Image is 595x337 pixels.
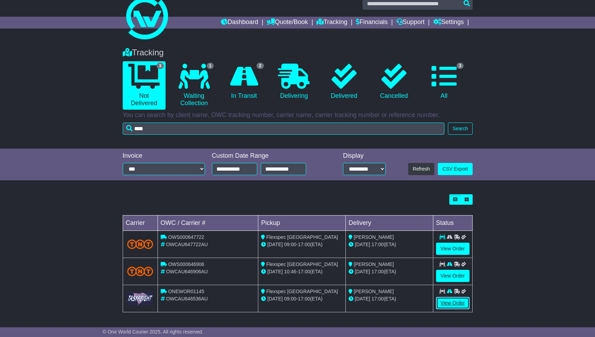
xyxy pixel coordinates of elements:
[261,268,343,275] div: - (ETA)
[343,152,386,160] div: Display
[284,242,296,247] span: 09:00
[372,242,384,247] span: 17:00
[166,296,208,301] span: OWCAU646536AU
[157,63,164,69] span: 3
[354,234,394,240] span: [PERSON_NAME]
[258,215,346,231] td: Pickup
[267,242,283,247] span: [DATE]
[173,61,215,110] a: 1 Waiting Collection
[433,17,464,29] a: Settings
[222,61,265,102] a: 2 In Transit
[349,241,430,248] div: (ETA)
[273,61,315,102] a: Delivering
[267,296,283,301] span: [DATE]
[436,297,470,309] a: View Order
[349,268,430,275] div: (ETA)
[166,242,208,247] span: OWCAU647722AU
[284,269,296,274] span: 10:46
[11,11,17,17] img: logo_orange.svg
[20,11,34,17] div: v 4.0.25
[436,270,470,282] a: View Order
[70,44,76,49] img: tab_keywords_by_traffic_grey.svg
[349,295,430,303] div: (ETA)
[123,152,205,160] div: Invoice
[322,61,365,102] a: Delivered
[212,152,324,160] div: Custom Date Range
[298,242,310,247] span: 17:00
[127,292,153,305] img: GetCarrierServiceLogo
[433,215,472,231] td: Status
[355,242,370,247] span: [DATE]
[127,267,153,276] img: TNT_Domestic.png
[119,48,476,58] div: Tracking
[372,269,384,274] span: 17:00
[372,296,384,301] span: 17:00
[103,329,204,335] span: © One World Courier 2025. All rights reserved.
[166,269,208,274] span: OWCAU646906AU
[284,296,296,301] span: 09:00
[267,269,283,274] span: [DATE]
[18,18,77,24] div: Domain: [DOMAIN_NAME]
[257,63,264,69] span: 2
[436,243,470,255] a: View Order
[127,240,153,249] img: TNT_Domestic.png
[267,17,308,29] a: Quote/Book
[448,123,472,135] button: Search
[168,261,204,267] span: OWS000646906
[11,18,17,24] img: website_grey.svg
[123,111,473,119] p: You can search by client name, OWC tracking number, carrier name, carrier tracking number or refe...
[158,215,258,231] td: OWC / Carrier #
[356,17,388,29] a: Financials
[298,296,310,301] span: 17:00
[457,63,464,69] span: 3
[355,296,370,301] span: [DATE]
[355,269,370,274] span: [DATE]
[408,163,434,175] button: Refresh
[316,17,347,29] a: Tracking
[438,163,472,175] a: CSV Export
[266,234,338,240] span: Flexspec [GEOGRAPHIC_DATA]
[221,17,258,29] a: Dashboard
[266,289,338,294] span: Flexspec [GEOGRAPHIC_DATA]
[123,61,166,110] a: 3 Not Delivered
[422,61,465,102] a: 3 All
[78,45,115,49] div: Keywords by Traffic
[261,241,343,248] div: - (ETA)
[168,234,204,240] span: OWS000647722
[354,289,394,294] span: [PERSON_NAME]
[20,44,26,49] img: tab_domain_overview_orange.svg
[28,45,62,49] div: Domain Overview
[207,63,214,69] span: 1
[354,261,394,267] span: [PERSON_NAME]
[373,61,415,102] a: Cancelled
[345,215,433,231] td: Delivery
[266,261,338,267] span: Flexspec [GEOGRAPHIC_DATA]
[261,295,343,303] div: - (ETA)
[123,215,158,231] td: Carrier
[396,17,425,29] a: Support
[298,269,310,274] span: 17:00
[168,289,204,294] span: ONEWOR01145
